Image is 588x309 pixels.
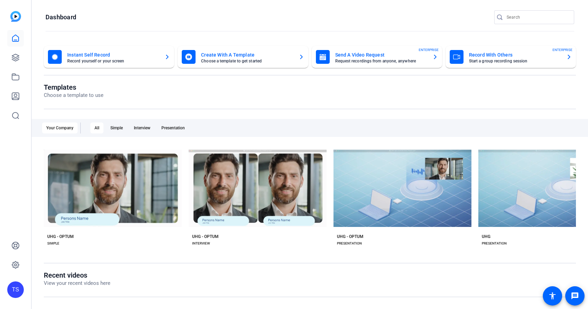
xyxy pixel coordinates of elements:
[446,46,576,68] button: Record With OthersStart a group recording sessionENTERPRISE
[178,46,308,68] button: Create With A TemplateChoose a template to get started
[192,234,219,239] div: UHG - OPTUM
[552,47,572,52] span: ENTERPRISE
[44,91,103,99] p: Choose a template to use
[312,46,442,68] button: Send A Video RequestRequest recordings from anyone, anywhereENTERPRISE
[201,59,293,63] mat-card-subtitle: Choose a template to get started
[482,241,507,246] div: PRESENTATION
[335,51,427,59] mat-card-title: Send A Video Request
[44,279,110,287] p: View your recent videos here
[47,241,59,246] div: SIMPLE
[419,47,439,52] span: ENTERPRISE
[507,13,569,21] input: Search
[44,83,103,91] h1: Templates
[42,122,78,133] div: Your Company
[67,51,159,59] mat-card-title: Instant Self Record
[10,11,21,22] img: blue-gradient.svg
[548,292,557,300] mat-icon: accessibility
[67,59,159,63] mat-card-subtitle: Record yourself or your screen
[337,234,363,239] div: UHG - OPTUM
[469,59,561,63] mat-card-subtitle: Start a group recording session
[157,122,189,133] div: Presentation
[482,234,490,239] div: UHG
[47,234,74,239] div: UHG - OPTUM
[7,281,24,298] div: TS
[46,13,76,21] h1: Dashboard
[201,51,293,59] mat-card-title: Create With A Template
[335,59,427,63] mat-card-subtitle: Request recordings from anyone, anywhere
[571,292,579,300] mat-icon: message
[192,241,210,246] div: INTERVIEW
[106,122,127,133] div: Simple
[44,271,110,279] h1: Recent videos
[130,122,155,133] div: Interview
[44,46,174,68] button: Instant Self RecordRecord yourself or your screen
[337,241,362,246] div: PRESENTATION
[90,122,103,133] div: All
[469,51,561,59] mat-card-title: Record With Others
